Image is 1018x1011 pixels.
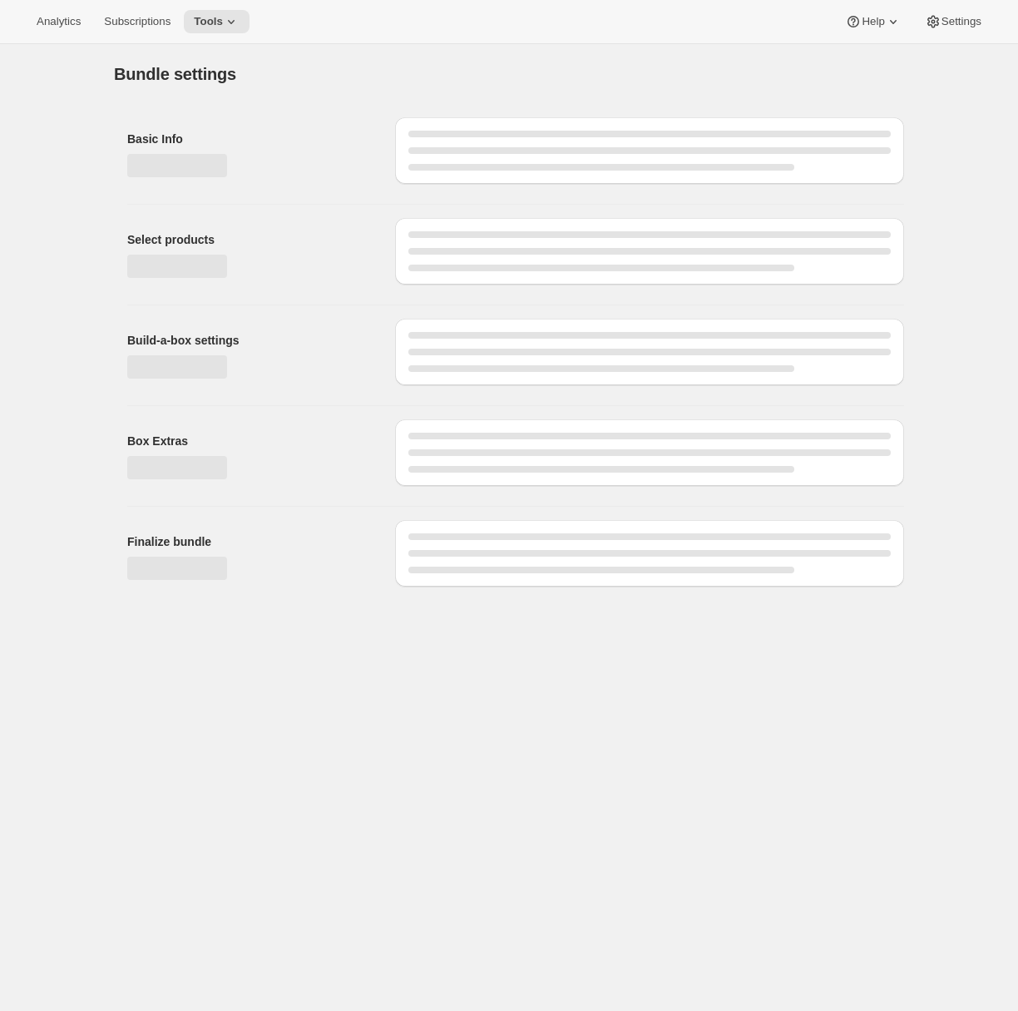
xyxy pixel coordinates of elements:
h2: Box Extras [127,433,368,449]
span: Tools [194,15,223,28]
div: Page loading [94,44,924,600]
h2: Finalize bundle [127,533,368,550]
button: Subscriptions [94,10,180,33]
span: Analytics [37,15,81,28]
span: Settings [941,15,981,28]
h2: Build-a-box settings [127,332,368,349]
span: Help [862,15,884,28]
button: Help [835,10,911,33]
button: Settings [915,10,991,33]
h1: Bundle settings [114,64,236,84]
button: Analytics [27,10,91,33]
h2: Select products [127,231,368,248]
button: Tools [184,10,250,33]
h2: Basic Info [127,131,368,147]
span: Subscriptions [104,15,170,28]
